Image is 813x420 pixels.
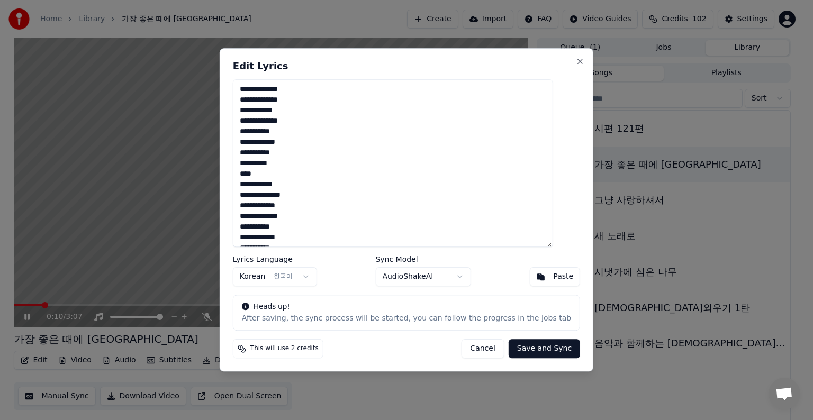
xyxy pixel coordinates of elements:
label: Lyrics Language [233,256,317,263]
span: This will use 2 credits [250,345,319,353]
button: Cancel [461,340,504,359]
div: Paste [553,272,573,282]
div: Heads up! [242,302,571,313]
button: Save and Sync [509,340,580,359]
h2: Edit Lyrics [233,61,580,71]
div: After saving, the sync process will be started, you can follow the progress in the Jobs tab [242,314,571,324]
button: Paste [529,268,580,287]
label: Sync Model [375,256,471,263]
